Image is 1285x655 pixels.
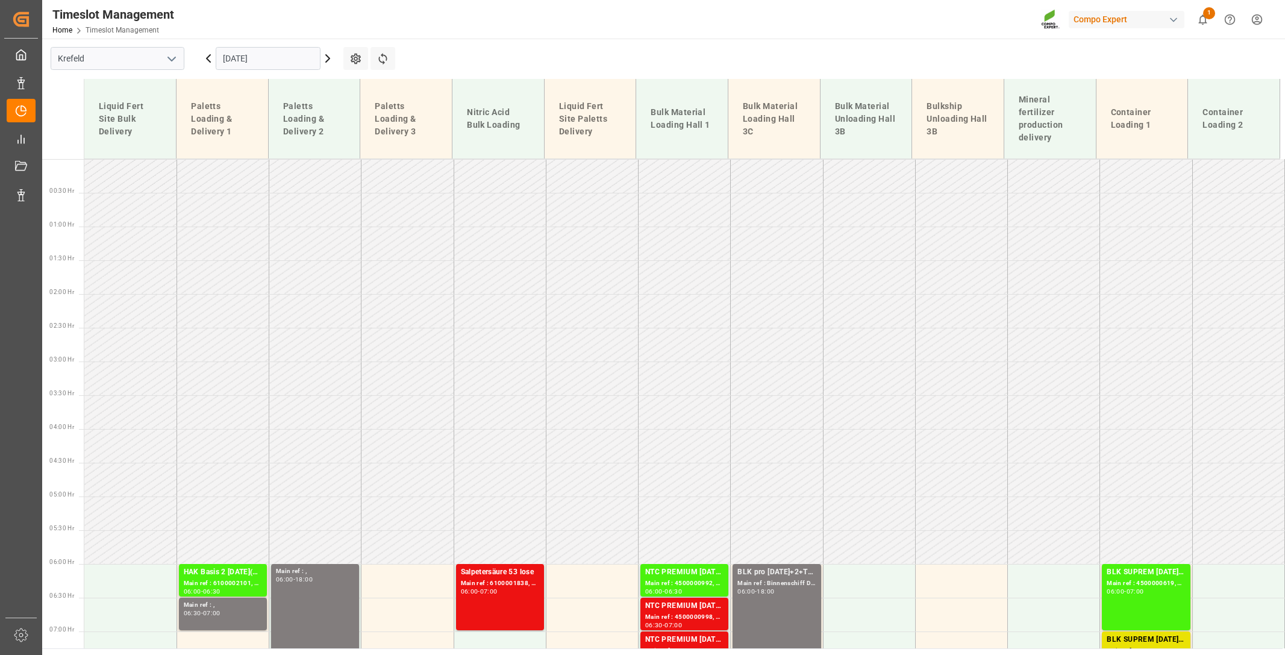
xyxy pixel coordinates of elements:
[1216,6,1243,33] button: Help Center
[663,622,664,628] div: -
[645,622,663,628] div: 06:30
[49,221,74,228] span: 01:00 Hr
[370,95,442,143] div: Paletts Loading & Delivery 3
[554,95,627,143] div: Liquid Fert Site Paletts Delivery
[1014,89,1086,149] div: Mineral fertilizer production delivery
[830,95,902,143] div: Bulk Material Unloading Hall 3B
[461,566,539,578] div: Salpetersäure 53 lose
[645,566,724,578] div: NTC PREMIUM [DATE]+3+TE BULK
[184,610,201,616] div: 06:30
[664,589,682,594] div: 06:30
[1198,101,1270,136] div: Container Loading 2
[664,622,682,628] div: 07:00
[461,578,539,589] div: Main ref : 6100001838, 2000001477
[645,634,724,646] div: NTC PREMIUM [DATE]+3+TE BULK
[51,47,184,70] input: Type to search/select
[645,612,724,622] div: Main ref : 4500000998, 2000001025
[162,49,180,68] button: open menu
[184,589,201,594] div: 06:00
[645,589,663,594] div: 06:00
[49,559,74,565] span: 06:00 Hr
[646,101,718,136] div: Bulk Material Loading Hall 1
[52,26,72,34] a: Home
[645,600,724,612] div: NTC PREMIUM [DATE]+3+TE BULK
[276,577,293,582] div: 06:00
[478,589,480,594] div: -
[184,566,262,578] div: HAK Basis 2 [DATE](+4) 25kg (x48) BASIS;HAK Basis 5 [DATE](+5) 25kg (x48) BASISHAK Basis 2 [DATE]...
[49,255,74,262] span: 01:30 Hr
[1107,566,1185,578] div: BLK SUPREM [DATE] 25KG (x42) INT MTO
[1189,6,1216,33] button: show 1 new notifications
[49,457,74,464] span: 04:30 Hr
[1124,589,1126,594] div: -
[1127,589,1144,594] div: 07:00
[203,610,220,616] div: 07:00
[216,47,320,70] input: DD.MM.YYYY
[737,589,755,594] div: 06:00
[201,589,203,594] div: -
[480,589,498,594] div: 07:00
[1107,578,1185,589] div: Main ref : 4500000619, 2000000565
[186,95,258,143] div: Paletts Loading & Delivery 1
[757,589,774,594] div: 18:00
[663,589,664,594] div: -
[1203,7,1215,19] span: 1
[49,356,74,363] span: 03:00 Hr
[49,187,74,194] span: 00:30 Hr
[1106,101,1178,136] div: Container Loading 1
[737,566,816,578] div: BLK pro [DATE]+2+TE BULK
[203,589,220,594] div: 06:30
[201,610,203,616] div: -
[1041,9,1060,30] img: Screenshot%202023-09-29%20at%2010.02.21.png_1712312052.png
[1107,589,1124,594] div: 06:00
[1069,11,1184,28] div: Compo Expert
[49,289,74,295] span: 02:00 Hr
[184,600,262,610] div: Main ref : ,
[755,589,757,594] div: -
[49,592,74,599] span: 06:30 Hr
[49,322,74,329] span: 02:30 Hr
[922,95,994,143] div: Bulkship Unloading Hall 3B
[276,566,354,577] div: Main ref : ,
[184,578,262,589] div: Main ref : 6100002101, 2000001624
[1069,8,1189,31] button: Compo Expert
[738,95,810,143] div: Bulk Material Loading Hall 3C
[278,95,351,143] div: Paletts Loading & Delivery 2
[49,424,74,430] span: 04:00 Hr
[295,577,313,582] div: 18:00
[293,577,295,582] div: -
[49,525,74,531] span: 05:30 Hr
[1107,634,1185,646] div: BLK SUPREM [DATE] 25KG (x42) INT MTO
[49,491,74,498] span: 05:00 Hr
[462,101,534,136] div: Nitric Acid Bulk Loading
[49,390,74,396] span: 03:30 Hr
[737,578,816,589] div: Main ref : Binnenschiff Deinze 2/2,
[94,95,166,143] div: Liquid Fert Site Bulk Delivery
[49,626,74,633] span: 07:00 Hr
[52,5,174,24] div: Timeslot Management
[645,578,724,589] div: Main ref : 4500000992, 2000001025
[461,589,478,594] div: 06:00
